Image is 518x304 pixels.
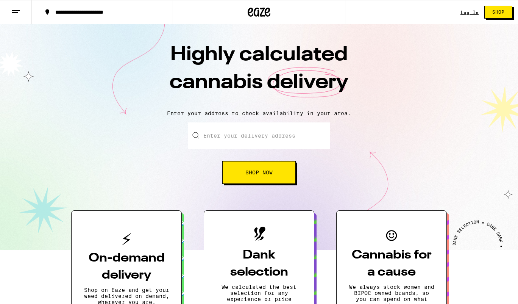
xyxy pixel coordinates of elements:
input: Enter your delivery address [188,122,330,149]
h1: Highly calculated cannabis delivery [126,41,392,104]
h3: Dank selection [216,247,302,281]
p: Enter your address to check availability in your area. [8,110,510,116]
h3: Cannabis for a cause [349,247,434,281]
a: Log In [460,10,479,15]
h3: On-demand delivery [84,250,169,284]
span: Shop [492,10,504,14]
button: Shop Now [222,161,296,184]
span: Shop Now [245,170,273,175]
button: Shop [484,6,512,19]
a: Shop [479,6,518,19]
